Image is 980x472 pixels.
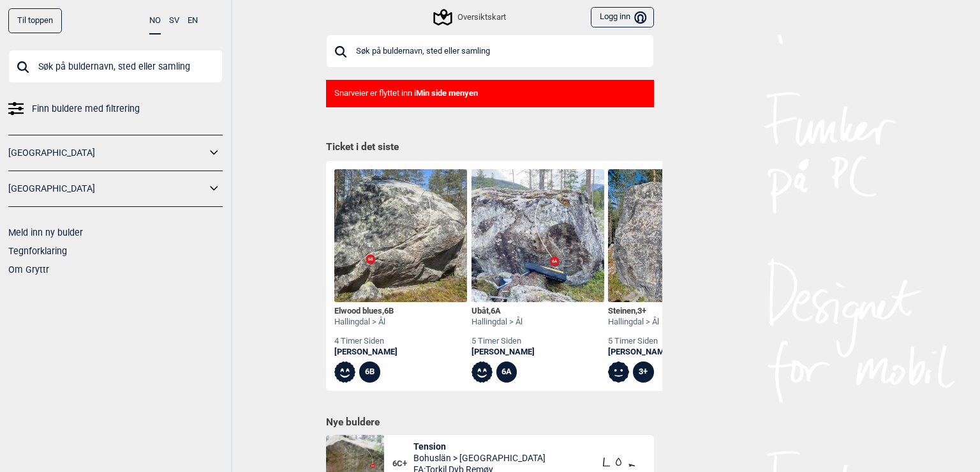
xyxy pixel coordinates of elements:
span: Bohuslän > [GEOGRAPHIC_DATA] [413,452,546,464]
span: 6B [384,306,394,316]
a: Meld inn ny bulder [8,227,83,238]
div: 4 timer siden [334,336,397,347]
a: Finn buldere med filtrering [8,100,223,118]
a: Om Gryttr [8,264,49,275]
div: 3+ [633,362,654,383]
div: Snarveier er flyttet inn i [326,80,654,107]
div: Til toppen [8,8,62,33]
img: Ubat [471,169,604,302]
div: Ubåt , [471,306,535,317]
a: [GEOGRAPHIC_DATA] [8,144,206,162]
span: 3+ [637,306,646,316]
button: NO [149,8,161,34]
button: Logg inn [591,7,654,28]
span: Finn buldere med filtrering [32,100,140,118]
div: Steinen , [608,306,671,317]
input: Søk på buldernavn, sted eller samling [326,34,654,68]
div: 5 timer siden [608,336,671,347]
div: Hallingdal > Ål [608,317,671,328]
input: Søk på buldernavn, sted eller samling [8,50,223,83]
img: Steinen [608,169,741,302]
b: Min side menyen [416,88,478,98]
div: 6A [496,362,517,383]
button: EN [188,8,198,33]
a: [GEOGRAPHIC_DATA] [8,179,206,198]
a: Tegnforklaring [8,246,67,256]
div: 6B [359,362,380,383]
div: 5 timer siden [471,336,535,347]
span: 6A [491,306,501,316]
div: Elwood blues , [334,306,397,317]
h1: Ticket i det siste [326,141,654,155]
h1: Nye buldere [326,416,654,429]
span: 6C+ [392,459,413,469]
a: [PERSON_NAME] [334,347,397,358]
div: Hallingdal > Ål [334,317,397,328]
a: [PERSON_NAME] [471,347,535,358]
button: SV [169,8,179,33]
span: Tension [413,441,546,452]
img: Elwood blues [334,169,467,302]
div: Oversiktskart [435,10,505,25]
div: Hallingdal > Ål [471,317,535,328]
a: [PERSON_NAME] [608,347,671,358]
